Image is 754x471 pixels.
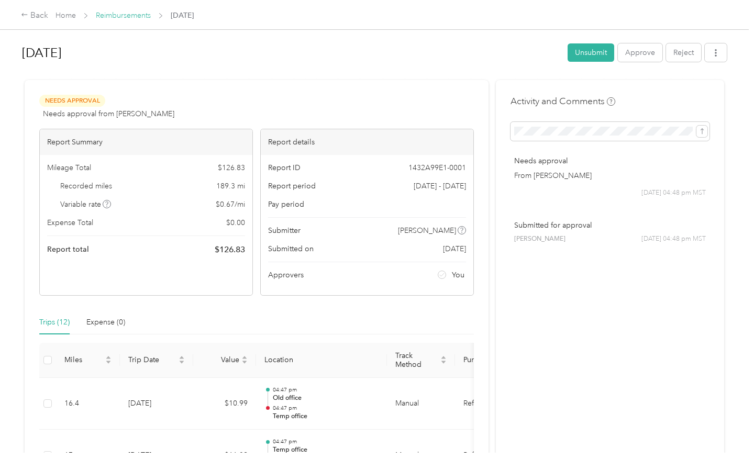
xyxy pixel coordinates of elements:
span: Report ID [268,162,301,173]
td: $10.99 [193,378,256,430]
button: Approve [618,43,662,62]
p: 04:47 pm [273,386,379,394]
span: [DATE] [443,243,466,254]
span: caret-up [105,354,112,361]
span: Purpose [463,355,517,364]
div: Back [21,9,48,22]
div: Report Summary [40,129,252,155]
span: Value [202,355,239,364]
p: From [PERSON_NAME] [514,170,706,181]
div: Report details [261,129,473,155]
span: Trip Date [128,355,176,364]
span: Mileage Total [47,162,91,173]
span: [DATE] [171,10,194,21]
iframe: Everlance-gr Chat Button Frame [695,412,754,471]
span: Expense Total [47,217,93,228]
p: Old office [273,394,379,403]
span: 189.3 mi [216,181,245,192]
span: Needs Approval [39,95,105,107]
td: Manual [387,378,455,430]
span: $ 126.83 [218,162,245,173]
span: caret-up [440,354,447,361]
td: Refined Gardens [455,378,534,430]
h4: Activity and Comments [511,95,615,108]
th: Value [193,343,256,378]
span: caret-down [241,359,248,365]
a: Reimbursements [96,11,151,20]
span: 1432A99E1-0001 [408,162,466,173]
span: caret-down [179,359,185,365]
span: Report period [268,181,316,192]
th: Miles [56,343,120,378]
span: Approvers [268,270,304,281]
div: Trips (12) [39,317,70,328]
a: Home [56,11,76,20]
p: Temp office [273,445,379,455]
button: Unsubmit [568,43,614,62]
span: [PERSON_NAME] [398,225,456,236]
th: Location [256,343,387,378]
span: Report total [47,244,89,255]
p: Submitted for approval [514,220,706,231]
span: caret-down [440,359,447,365]
h1: Sep 2024 [22,40,560,65]
span: caret-up [179,354,185,361]
p: Needs approval [514,155,706,166]
td: [DATE] [120,378,193,430]
span: Submitter [268,225,301,236]
span: caret-down [105,359,112,365]
th: Purpose [455,343,534,378]
span: [DATE] 04:48 pm MST [641,234,706,244]
span: Track Method [395,351,438,369]
button: Reject [666,43,701,62]
p: Temp office [273,412,379,421]
div: Expense (0) [86,317,125,328]
span: $ 0.00 [226,217,245,228]
p: 04:47 pm [273,405,379,412]
span: [PERSON_NAME] [514,234,565,244]
span: You [452,270,464,281]
p: 04:47 pm [273,438,379,445]
td: 16.4 [56,378,120,430]
span: [DATE] 04:48 pm MST [641,188,706,198]
span: Variable rate [60,199,112,210]
span: Pay period [268,199,304,210]
span: Submitted on [268,243,314,254]
th: Trip Date [120,343,193,378]
th: Track Method [387,343,455,378]
span: Miles [64,355,103,364]
span: $ 0.67 / mi [216,199,245,210]
span: Needs approval from [PERSON_NAME] [43,108,174,119]
span: Recorded miles [60,181,112,192]
span: caret-up [241,354,248,361]
span: [DATE] - [DATE] [414,181,466,192]
span: $ 126.83 [215,243,245,256]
